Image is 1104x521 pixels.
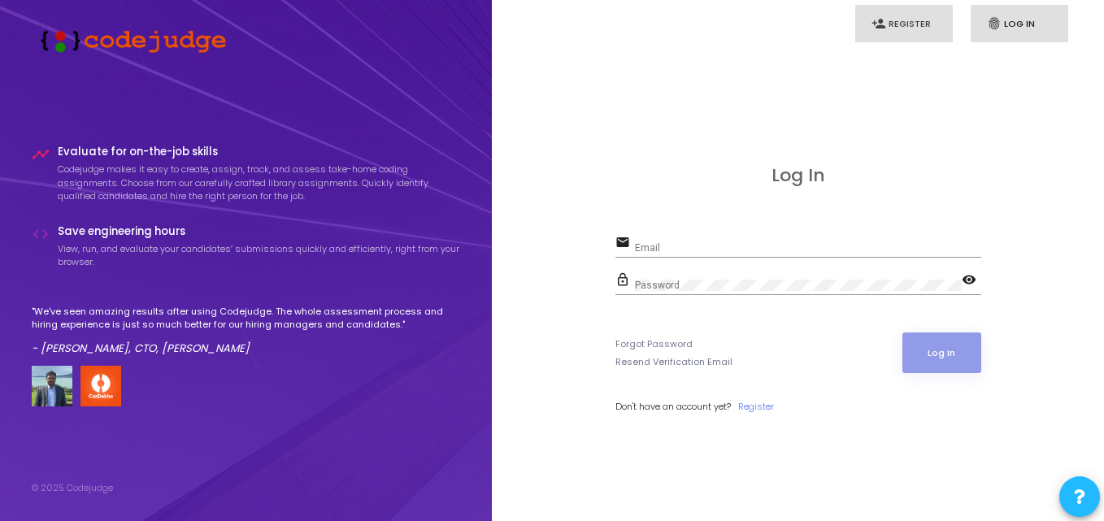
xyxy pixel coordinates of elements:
[32,481,113,495] div: © 2025 Codejudge
[971,5,1068,43] a: fingerprintLog In
[58,242,461,269] p: View, run, and evaluate your candidates’ submissions quickly and efficiently, right from your bro...
[32,305,461,332] p: "We've seen amazing results after using Codejudge. The whole assessment process and hiring experi...
[32,341,250,356] em: - [PERSON_NAME], CTO, [PERSON_NAME]
[58,145,461,158] h4: Evaluate for on-the-job skills
[32,366,72,406] img: user image
[962,271,981,291] mat-icon: visibility
[32,145,50,163] i: timeline
[615,271,635,291] mat-icon: lock_outline
[615,165,981,186] h3: Log In
[855,5,953,43] a: person_addRegister
[615,337,693,351] a: Forgot Password
[58,225,461,238] h4: Save engineering hours
[32,225,50,243] i: code
[615,355,732,369] a: Resend Verification Email
[635,242,981,254] input: Email
[871,16,886,31] i: person_add
[738,400,774,414] a: Register
[80,366,121,406] img: company-logo
[615,400,731,413] span: Don't have an account yet?
[615,234,635,254] mat-icon: email
[58,163,461,203] p: Codejudge makes it easy to create, assign, track, and assess take-home coding assignments. Choose...
[987,16,1002,31] i: fingerprint
[902,332,981,373] button: Log In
